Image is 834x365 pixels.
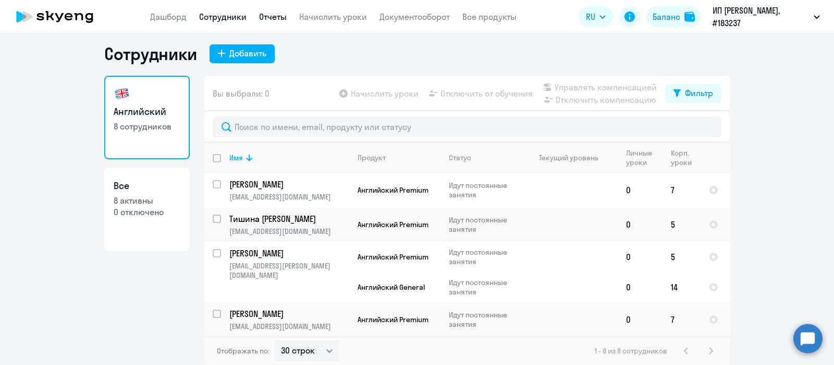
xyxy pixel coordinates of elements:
[104,76,190,159] a: Английский8 сотрудников
[213,87,269,100] span: Вы выбрали: 0
[114,195,180,206] p: 8 активны
[114,179,180,193] h3: Все
[618,272,663,302] td: 0
[618,242,663,272] td: 0
[213,116,721,137] input: Поиск по имени, email, продукту или статусу
[229,153,349,162] div: Имя
[229,227,349,236] p: [EMAIL_ADDRESS][DOMAIN_NAME]
[595,346,667,356] span: 1 - 8 из 8 сотрудников
[663,272,701,302] td: 14
[663,242,701,272] td: 5
[663,173,701,207] td: 7
[358,185,428,195] span: Английский Premium
[229,192,349,202] p: [EMAIL_ADDRESS][DOMAIN_NAME]
[449,278,520,297] p: Идут постоянные занятия
[114,85,130,102] img: english
[229,153,243,162] div: Имя
[529,153,617,162] div: Текущий уровень
[449,153,471,162] div: Статус
[358,220,428,229] span: Английский Premium
[462,11,517,22] a: Все продукты
[229,308,347,320] p: [PERSON_NAME]
[671,148,700,167] div: Корп. уроки
[539,153,598,162] div: Текущий уровень
[229,248,349,259] a: [PERSON_NAME]
[646,6,701,27] button: Балансbalance
[229,179,347,190] p: [PERSON_NAME]
[618,207,663,242] td: 0
[713,4,810,29] p: ИП [PERSON_NAME], #183237
[358,252,428,262] span: Английский Premium
[229,261,349,280] p: [EMAIL_ADDRESS][PERSON_NAME][DOMAIN_NAME]
[663,302,701,337] td: 7
[229,322,349,331] p: [EMAIL_ADDRESS][DOMAIN_NAME]
[229,47,266,60] div: Добавить
[199,11,247,22] a: Сотрудники
[229,179,349,190] a: [PERSON_NAME]
[449,215,520,234] p: Идут постоянные занятия
[626,148,662,167] div: Личные уроки
[114,206,180,218] p: 0 отключено
[299,11,367,22] a: Начислить уроки
[229,213,347,225] p: Тишина [PERSON_NAME]
[259,11,287,22] a: Отчеты
[665,84,721,103] button: Фильтр
[707,4,825,29] button: ИП [PERSON_NAME], #183237
[579,6,613,27] button: RU
[358,153,386,162] div: Продукт
[229,308,349,320] a: [PERSON_NAME]
[449,248,520,266] p: Идут постоянные занятия
[358,315,428,324] span: Английский Premium
[114,105,180,119] h3: Английский
[663,207,701,242] td: 5
[229,248,347,259] p: [PERSON_NAME]
[150,11,187,22] a: Дашборд
[379,11,450,22] a: Документооборот
[684,11,695,22] img: balance
[618,302,663,337] td: 0
[104,43,197,64] h1: Сотрудники
[449,181,520,199] p: Идут постоянные занятия
[104,168,190,251] a: Все8 активны0 отключено
[653,10,680,23] div: Баланс
[586,10,595,23] span: RU
[210,44,275,63] button: Добавить
[114,121,180,132] p: 8 сотрудников
[449,310,520,329] p: Идут постоянные занятия
[229,213,349,225] a: Тишина [PERSON_NAME]
[618,173,663,207] td: 0
[685,87,713,99] div: Фильтр
[358,282,425,292] span: Английский General
[217,346,269,356] span: Отображать по:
